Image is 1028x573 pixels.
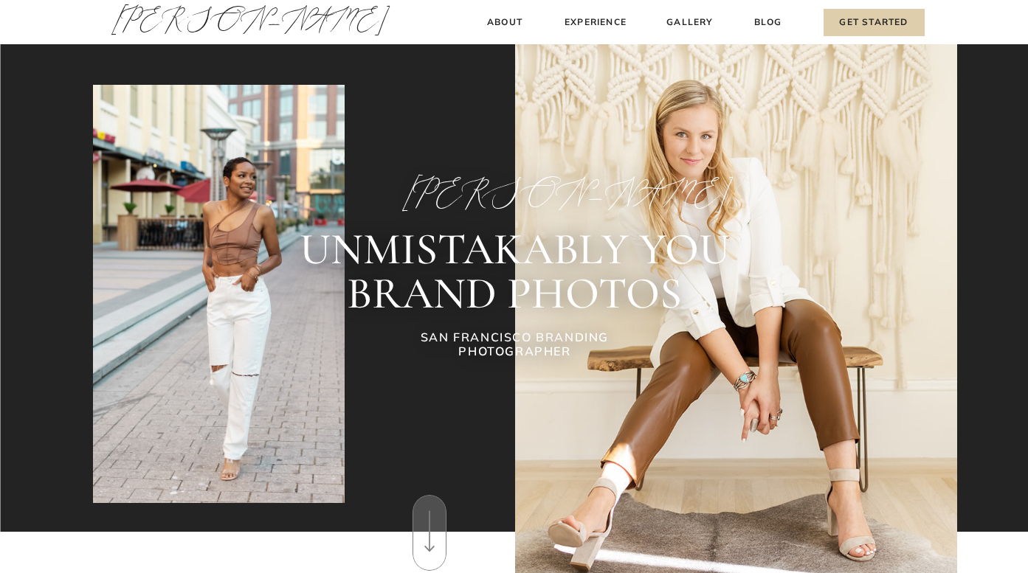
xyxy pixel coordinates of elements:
[201,227,828,316] h2: UNMISTAKABLY YOU BRAND PHOTOS
[666,15,715,30] a: Gallery
[751,15,785,30] a: Blog
[402,176,628,209] h2: [PERSON_NAME]
[379,330,651,363] h1: SAN FRANCISCO BRANDING PHOTOGRAPHER
[824,9,925,36] a: Get Started
[483,15,527,30] a: About
[563,15,629,30] a: Experience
